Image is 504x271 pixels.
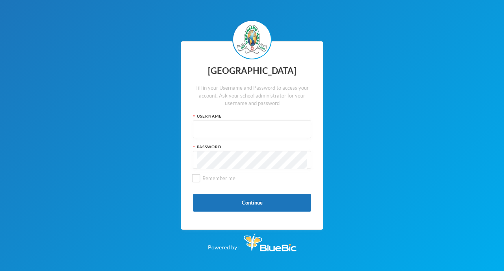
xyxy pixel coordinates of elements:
[193,194,311,212] button: Continue
[208,230,296,251] div: Powered by :
[193,63,311,79] div: [GEOGRAPHIC_DATA]
[199,175,239,181] span: Remember me
[193,84,311,107] div: Fill in your Username and Password to access your account. Ask your school administrator for your...
[193,144,311,150] div: Password
[244,234,296,251] img: Bluebic
[193,113,311,119] div: Username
